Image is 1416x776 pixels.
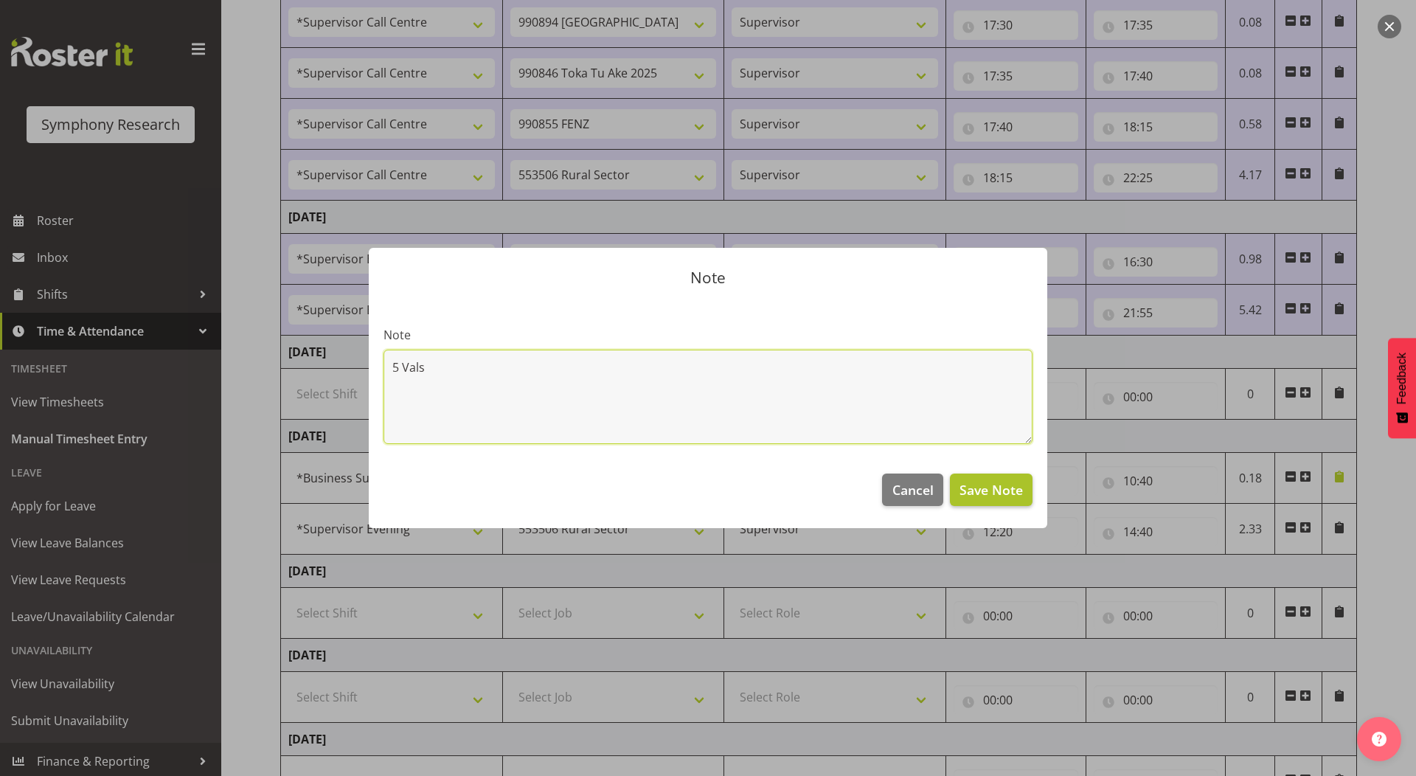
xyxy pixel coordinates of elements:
span: Feedback [1395,353,1409,404]
label: Note [383,326,1032,344]
span: Save Note [959,480,1023,499]
span: Cancel [892,480,934,499]
button: Save Note [950,474,1032,506]
button: Feedback - Show survey [1388,338,1416,438]
img: help-xxl-2.png [1372,732,1386,746]
p: Note [383,270,1032,285]
button: Cancel [882,474,943,506]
